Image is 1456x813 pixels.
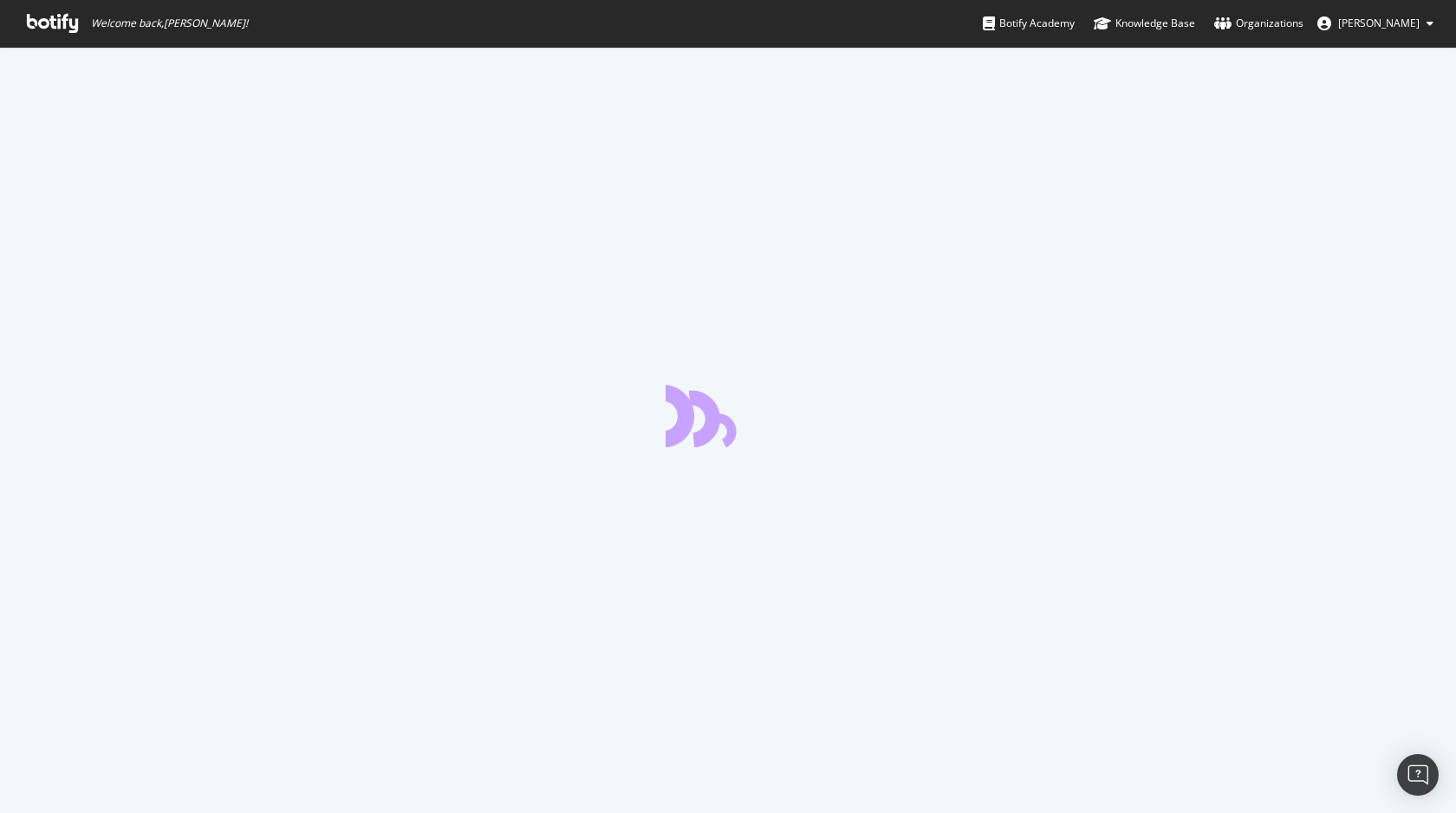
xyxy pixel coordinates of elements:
button: [PERSON_NAME] [1303,10,1447,37]
div: Organizations [1214,15,1303,32]
div: animation [666,385,790,447]
span: emmanuel benmussa [1338,16,1420,30]
div: Knowledge Base [1094,15,1195,32]
div: Botify Academy [983,15,1075,32]
div: Open Intercom Messenger [1397,754,1439,796]
span: Welcome back, [PERSON_NAME] ! [91,16,248,30]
